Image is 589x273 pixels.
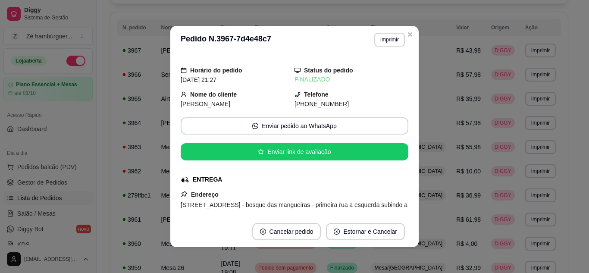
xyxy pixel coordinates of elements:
button: whats-appEnviar pedido ao WhatsApp [181,117,408,135]
span: desktop [294,67,301,73]
span: whats-app [252,123,258,129]
span: [STREET_ADDRESS] - bosque das mangueiras - primeira rua a esquerda subindo a Unopar [181,201,407,219]
span: calendar [181,67,187,73]
span: close-circle [260,229,266,235]
span: phone [294,91,301,97]
div: ENTREGA [193,175,222,184]
strong: Status do pedido [304,67,353,74]
strong: Endereço [191,191,219,198]
button: starEnviar link de avaliação [181,143,408,160]
button: Close [403,28,417,41]
button: close-circleEstornar e Cancelar [326,223,405,240]
strong: Telefone [304,91,329,98]
strong: Nome do cliente [190,91,237,98]
span: [PERSON_NAME] [181,100,230,107]
span: star [258,149,264,155]
div: FINALIZADO [294,75,408,84]
button: close-circleCancelar pedido [252,223,321,240]
span: user [181,91,187,97]
span: [DATE] 21:27 [181,76,216,83]
span: close-circle [334,229,340,235]
h3: Pedido N. 3967-7d4e48c7 [181,33,271,47]
button: Imprimir [374,33,405,47]
span: [PHONE_NUMBER] [294,100,349,107]
strong: Horário do pedido [190,67,242,74]
span: pushpin [181,191,188,198]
